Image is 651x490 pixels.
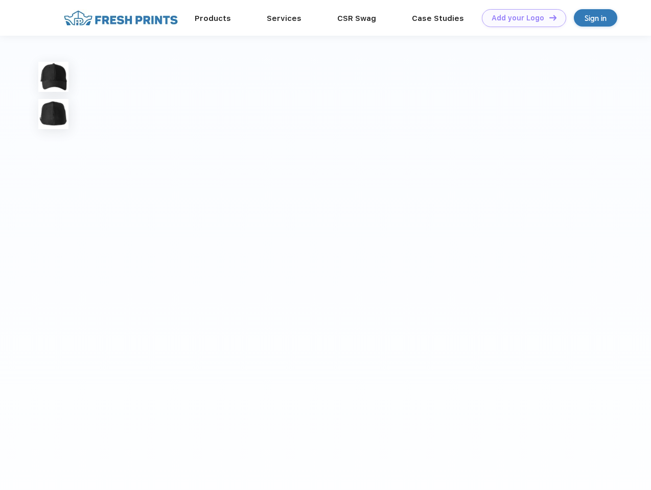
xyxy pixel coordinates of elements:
a: Products [195,14,231,23]
img: func=resize&h=100 [38,99,68,129]
img: func=resize&h=100 [38,62,68,92]
div: Sign in [585,12,607,24]
div: Add your Logo [492,14,544,22]
a: Sign in [574,9,617,27]
img: fo%20logo%202.webp [61,9,181,27]
img: DT [549,15,556,20]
